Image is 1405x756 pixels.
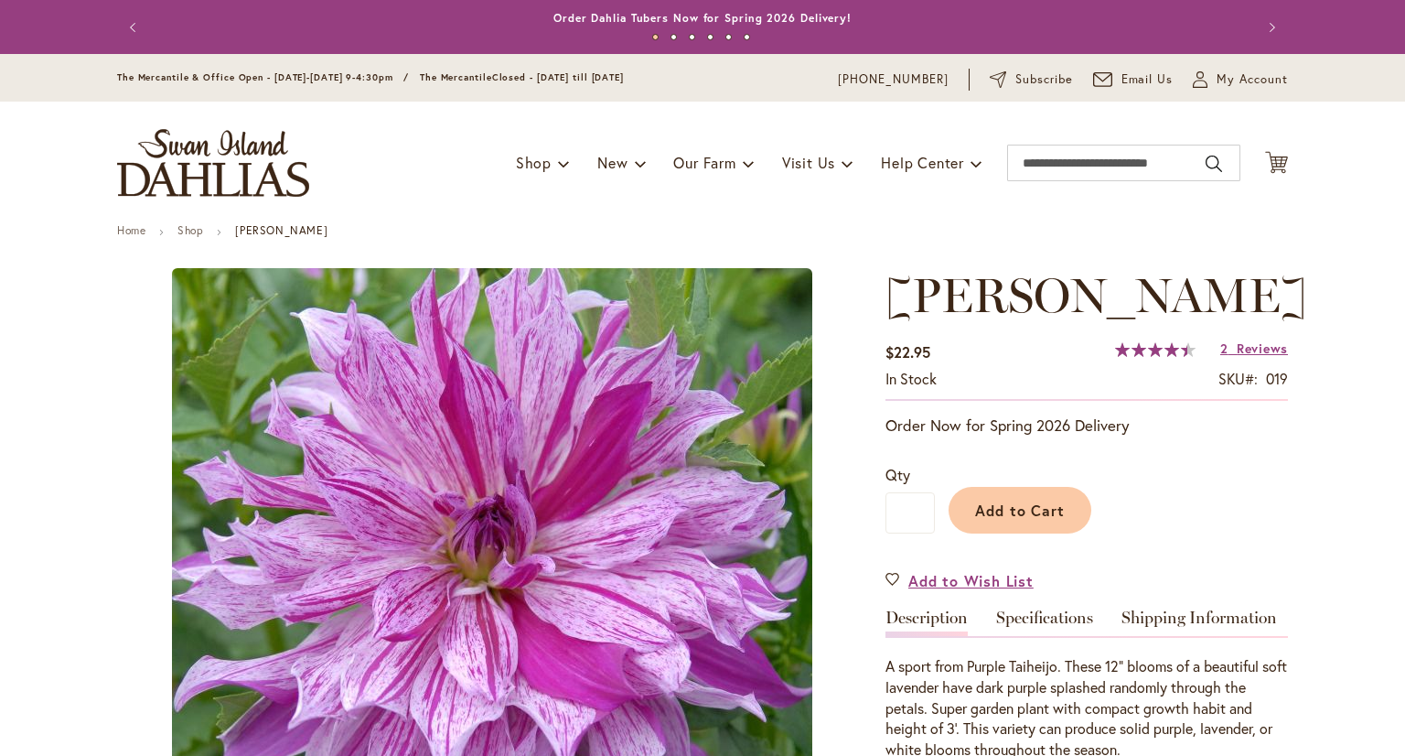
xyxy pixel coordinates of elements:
button: 3 of 6 [689,34,695,40]
button: Add to Cart [949,487,1091,534]
span: In stock [885,369,937,388]
p: Order Now for Spring 2026 Delivery [885,415,1288,437]
span: [PERSON_NAME] [885,266,1307,324]
span: Subscribe [1015,70,1073,89]
div: Availability [885,369,937,390]
span: The Mercantile & Office Open - [DATE]-[DATE] 9-4:30pm / The Mercantile [117,71,492,83]
button: 2 of 6 [670,34,677,40]
div: 90% [1115,342,1196,357]
a: Description [885,610,968,636]
span: My Account [1217,70,1288,89]
a: 2 Reviews [1220,340,1288,357]
span: $22.95 [885,342,930,362]
a: Email Us [1093,70,1174,89]
span: 2 [1220,340,1228,357]
span: Qty [885,465,910,484]
button: Next [1251,9,1288,46]
button: 5 of 6 [725,34,732,40]
button: 6 of 6 [744,34,750,40]
a: Specifications [996,610,1093,636]
span: Help Center [881,153,964,172]
span: Reviews [1237,340,1288,357]
button: Previous [117,9,154,46]
a: Home [117,223,145,237]
strong: [PERSON_NAME] [235,223,327,237]
span: Visit Us [782,153,835,172]
span: Our Farm [673,153,735,172]
span: Shop [516,153,552,172]
button: My Account [1193,70,1288,89]
a: store logo [117,129,309,197]
span: Email Us [1121,70,1174,89]
a: Add to Wish List [885,570,1034,591]
span: Closed - [DATE] till [DATE] [492,71,624,83]
span: Add to Cart [975,501,1066,520]
a: Order Dahlia Tubers Now for Spring 2026 Delivery! [553,11,852,25]
a: Shipping Information [1121,610,1277,636]
a: Shop [177,223,203,237]
a: Subscribe [990,70,1073,89]
button: 4 of 6 [707,34,713,40]
div: 019 [1266,369,1288,390]
button: 1 of 6 [652,34,659,40]
span: New [597,153,627,172]
strong: SKU [1218,369,1258,388]
span: Add to Wish List [908,570,1034,591]
a: [PHONE_NUMBER] [838,70,949,89]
